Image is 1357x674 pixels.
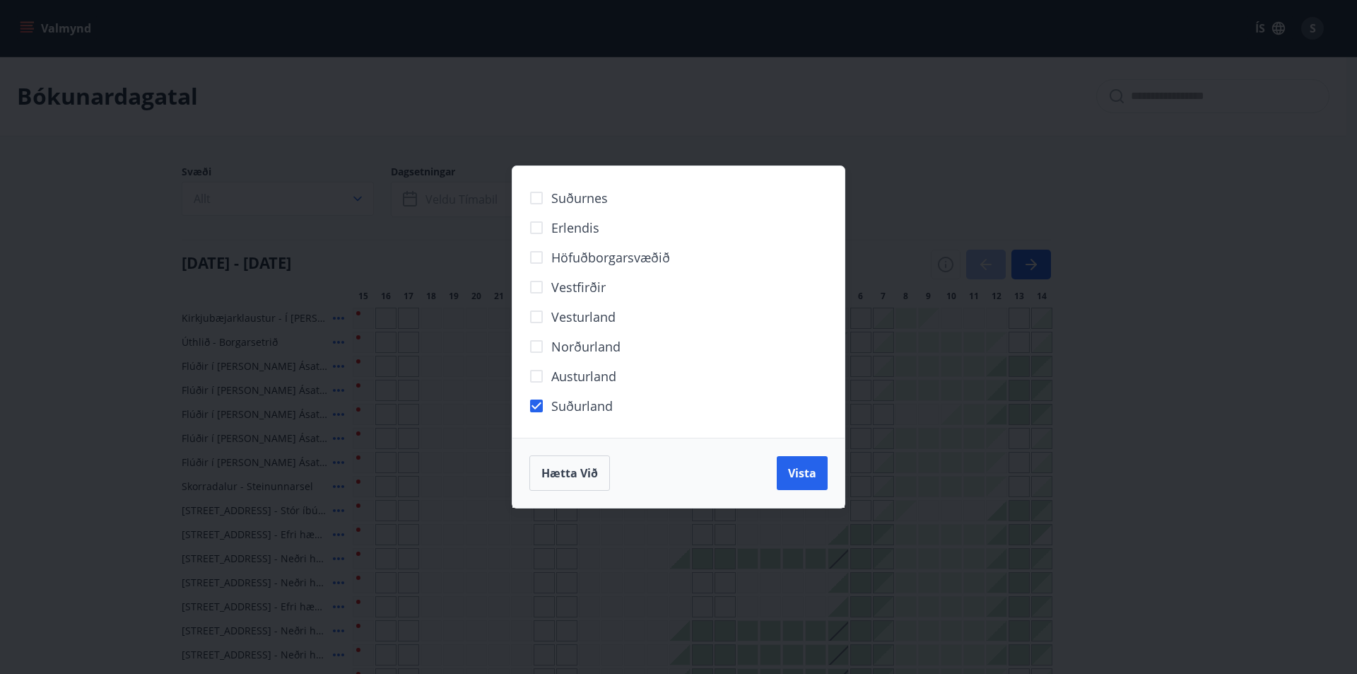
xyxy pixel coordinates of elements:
[551,308,616,326] span: Vesturland
[551,397,613,415] span: Suðurland
[551,278,606,296] span: Vestfirðir
[777,456,828,490] button: Vista
[551,337,621,356] span: Norðurland
[541,465,598,481] span: Hætta við
[551,248,670,267] span: Höfuðborgarsvæðið
[551,219,599,237] span: Erlendis
[551,189,608,207] span: Suðurnes
[529,455,610,491] button: Hætta við
[788,465,816,481] span: Vista
[551,367,616,385] span: Austurland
